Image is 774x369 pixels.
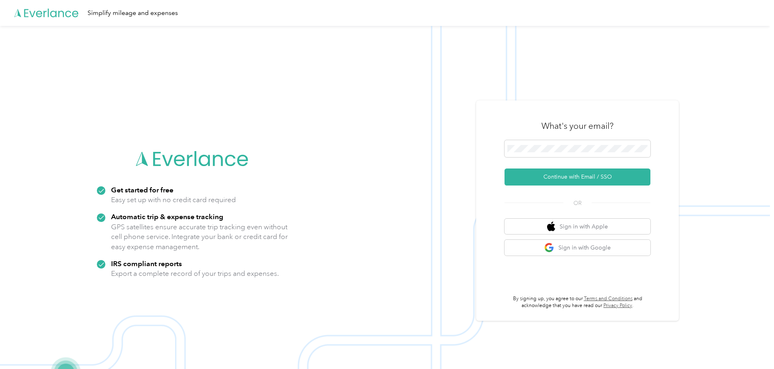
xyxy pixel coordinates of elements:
[111,212,223,221] strong: Automatic trip & expense tracking
[88,8,178,18] div: Simplify mileage and expenses
[111,186,173,194] strong: Get started for free
[111,259,182,268] strong: IRS compliant reports
[505,169,650,186] button: Continue with Email / SSO
[111,222,288,252] p: GPS satellites ensure accurate trip tracking even without cell phone service. Integrate your bank...
[584,296,633,302] a: Terms and Conditions
[111,269,279,279] p: Export a complete record of your trips and expenses.
[541,120,614,132] h3: What's your email?
[111,195,236,205] p: Easy set up with no credit card required
[603,303,632,309] a: Privacy Policy
[547,222,555,232] img: apple logo
[563,199,592,207] span: OR
[505,219,650,235] button: apple logoSign in with Apple
[544,243,554,253] img: google logo
[505,295,650,309] p: By signing up, you agree to our and acknowledge that you have read our .
[505,240,650,256] button: google logoSign in with Google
